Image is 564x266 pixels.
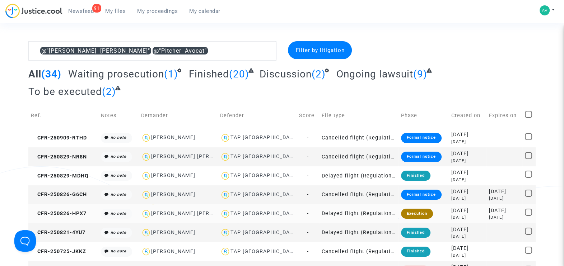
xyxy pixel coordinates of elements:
[220,171,230,181] img: icon-user.svg
[28,68,41,80] span: All
[151,172,195,179] div: [PERSON_NAME]
[151,248,195,255] div: [PERSON_NAME]
[28,103,98,128] td: Ref.
[307,173,309,179] span: -
[540,5,550,15] img: a4e121ff07650d96508b8298bdaa9979
[260,68,312,80] span: Discussion
[451,188,484,196] div: [DATE]
[451,169,484,177] div: [DATE]
[31,248,86,255] span: CFR-250725-JKKZ
[319,166,398,185] td: Delayed flight (Regulation EC 261/2004)
[398,103,449,128] td: Phase
[319,185,398,204] td: Cancelled flight (Regulation EC 261/2004)
[189,8,220,14] span: My calendar
[489,195,520,201] div: [DATE]
[111,230,126,235] i: no note
[451,226,484,234] div: [DATE]
[31,135,87,141] span: CFR-250909-RTHD
[111,135,126,140] i: no note
[220,152,230,162] img: icon-user.svg
[230,172,298,179] div: TAP [GEOGRAPHIC_DATA]
[307,154,309,160] span: -
[31,210,87,217] span: CFR-250826-HPX7
[451,214,484,220] div: [DATE]
[230,153,298,160] div: TAP [GEOGRAPHIC_DATA]
[401,171,430,181] div: Finished
[319,128,398,147] td: Cancelled flight (Regulation EC 261/2004)
[111,192,126,197] i: no note
[230,134,298,141] div: TAP [GEOGRAPHIC_DATA]
[401,228,430,238] div: Finished
[451,177,484,183] div: [DATE]
[31,173,89,179] span: CFR-250829-MDHQ
[319,147,398,166] td: Cancelled flight (Regulation EC 261/2004)
[230,210,298,217] div: TAP [GEOGRAPHIC_DATA]
[451,233,484,239] div: [DATE]
[486,103,522,128] td: Expires on
[307,248,309,255] span: -
[141,133,152,143] img: icon-user.svg
[401,209,433,219] div: Execution
[111,154,126,159] i: no note
[319,204,398,223] td: Delayed flight (Regulation EC 261/2004)
[451,139,484,145] div: [DATE]
[218,103,297,128] td: Defender
[297,103,319,128] td: Score
[14,230,36,252] iframe: Help Scout Beacon - Open
[451,252,484,258] div: [DATE]
[151,153,241,160] div: [PERSON_NAME] [PERSON_NAME]
[111,249,126,253] i: no note
[164,68,178,80] span: (1)
[401,133,442,143] div: Formal notice
[451,158,484,164] div: [DATE]
[62,6,99,16] a: 91Newsfeed
[319,103,398,128] td: File type
[137,8,178,14] span: My proceedings
[92,4,101,13] div: 91
[105,8,126,14] span: My files
[489,207,520,215] div: [DATE]
[31,154,87,160] span: CFR-250829-NR8N
[141,209,152,219] img: icon-user.svg
[98,103,139,128] td: Notes
[151,191,195,198] div: [PERSON_NAME]
[230,191,298,198] div: TAP [GEOGRAPHIC_DATA]
[401,190,442,200] div: Formal notice
[319,223,398,242] td: Delayed flight (Regulation EC 261/2004)
[141,190,152,200] img: icon-user.svg
[111,173,126,178] i: no note
[451,131,484,139] div: [DATE]
[131,6,183,16] a: My proceedings
[151,210,241,217] div: [PERSON_NAME] [PERSON_NAME]
[230,229,298,236] div: TAP [GEOGRAPHIC_DATA]
[28,86,102,98] span: To be executed
[99,6,131,16] a: My files
[31,191,87,198] span: CFR-250826-G6CH
[451,150,484,158] div: [DATE]
[401,247,430,257] div: Finished
[139,103,218,128] td: Demander
[141,246,152,257] img: icon-user.svg
[141,171,152,181] img: icon-user.svg
[220,190,230,200] img: icon-user.svg
[31,229,85,236] span: CFR-250821-4YU7
[307,191,309,198] span: -
[230,248,298,255] div: TAP [GEOGRAPHIC_DATA]
[151,229,195,236] div: [PERSON_NAME]
[41,68,61,80] span: (34)
[451,244,484,252] div: [DATE]
[451,207,484,215] div: [DATE]
[307,210,309,217] span: -
[449,103,486,128] td: Created on
[111,211,126,216] i: no note
[336,68,413,80] span: Ongoing lawsuit
[307,135,309,141] span: -
[489,214,520,220] div: [DATE]
[295,47,344,53] span: Filter by litigation
[68,8,94,14] span: Newsfeed
[220,209,230,219] img: icon-user.svg
[151,134,195,141] div: [PERSON_NAME]
[220,133,230,143] img: icon-user.svg
[401,152,442,162] div: Formal notice
[307,229,309,236] span: -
